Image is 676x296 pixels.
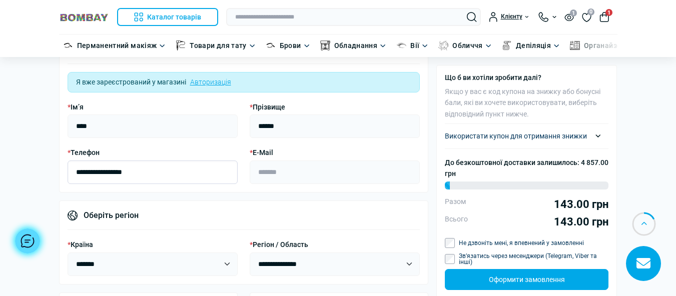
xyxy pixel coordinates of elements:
div: До безкоштовної доставки залишилось: 4 857.00 грн [445,157,608,197]
a: Депіляція [516,40,551,51]
button: 1 [599,12,609,22]
button: Search [467,12,477,22]
button: Каталог товарів [117,8,218,26]
img: Депіляція [502,40,512,50]
label: Країна [68,239,93,250]
a: Вії [410,40,419,51]
span: 1 [605,9,612,16]
span: Всього [445,215,476,224]
a: Брови [280,40,301,51]
span: 143.00 грн [474,197,608,211]
div: Що б ви хотіли зробити далі? [445,73,608,82]
span: 143.00 грн [476,215,608,229]
span: Разом [445,197,474,206]
label: Зв’язатись через месенджери (Telegram, Viber та інші) [459,253,608,265]
img: Органайзери для косметики [570,40,580,50]
label: E-Mail [250,147,273,158]
img: BOMBAY [59,12,109,22]
p: Якщо у вас є код купона на знижку або бонусні бали, які ви хочете використовувати, виберіть відпо... [445,86,608,124]
img: Брови [266,40,276,50]
img: Обличчя [438,40,448,50]
label: Не дзвоніть мені, я впевнений у замовленні [459,240,584,246]
div: Використати купон для отримання знижки [445,132,608,140]
label: Регіон / Область [250,239,308,250]
label: Прізвище [250,101,285,112]
label: Ім’я [68,101,84,112]
img: Вії [396,40,406,50]
img: Обладнання [320,40,330,50]
a: Товари для тату [190,40,246,51]
div: Я вже зареєстрований у магазині [68,72,420,92]
span: Оберіть регіон [84,209,139,222]
img: Товари для тату [176,40,186,50]
img: Перманентний макіяж [63,40,73,50]
span: 1 [570,9,577,16]
a: 0 [582,11,591,22]
label: Телефон [68,147,100,158]
a: Авторизація [190,76,231,87]
button: Оформити замовлення [445,269,608,290]
a: Обладнання [334,40,378,51]
a: Обличчя [452,40,483,51]
button: 1 [564,12,574,21]
span: 0 [587,8,594,15]
a: Перманентний макіяж [77,40,157,51]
